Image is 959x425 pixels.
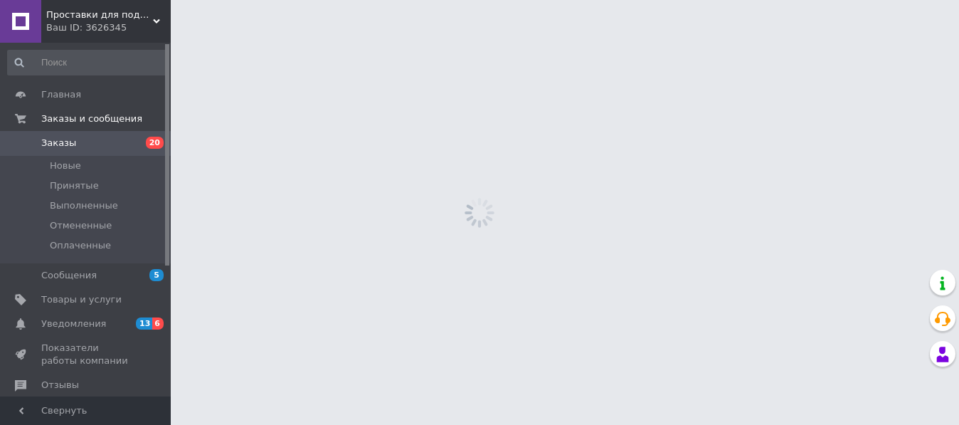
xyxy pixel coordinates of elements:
[41,379,79,392] span: Отзывы
[46,9,153,21] span: Проставки для поднятия клиренса
[41,318,106,330] span: Уведомления
[50,199,118,212] span: Выполненные
[152,318,164,330] span: 6
[50,239,111,252] span: Оплаченные
[50,159,81,172] span: Новые
[50,219,112,232] span: Отмененные
[41,269,97,282] span: Сообщения
[41,88,81,101] span: Главная
[41,293,122,306] span: Товары и услуги
[50,179,99,192] span: Принятые
[41,342,132,367] span: Показатели работы компании
[46,21,171,34] div: Ваш ID: 3626345
[149,269,164,281] span: 5
[146,137,164,149] span: 20
[41,137,76,149] span: Заказы
[7,50,168,75] input: Поиск
[41,112,142,125] span: Заказы и сообщения
[136,318,152,330] span: 13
